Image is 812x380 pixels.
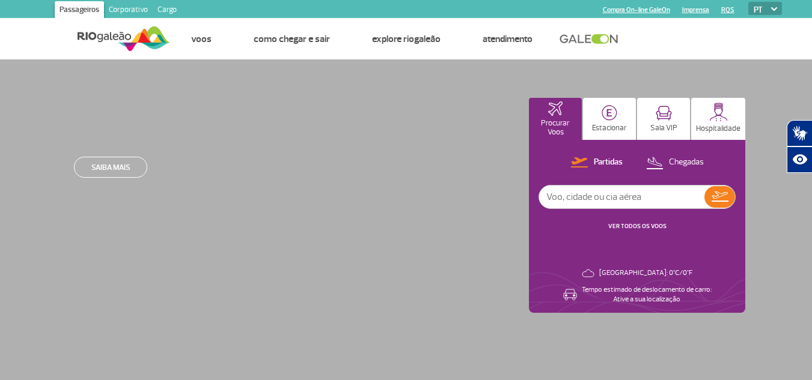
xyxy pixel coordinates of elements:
[608,222,667,230] a: VER TODOS OS VOOS
[599,268,692,278] p: [GEOGRAPHIC_DATA]: 0°C/0°F
[643,155,707,170] button: Chegadas
[55,1,104,20] a: Passageiros
[696,124,740,133] p: Hospitalidade
[254,33,330,45] a: Como chegar e sair
[787,120,812,173] div: Plugin de acessibilidade da Hand Talk.
[535,119,576,137] p: Procurar Voos
[602,105,617,121] img: carParkingHome.svg
[582,285,712,304] p: Tempo estimado de deslocamento de carro: Ative a sua localização
[191,33,212,45] a: Voos
[594,157,623,168] p: Partidas
[548,101,563,116] img: airplaneHomeActive.svg
[787,120,812,146] button: Abrir tradutor de língua de sinais.
[583,98,636,140] button: Estacionar
[709,103,728,121] img: hospitality.svg
[372,33,441,45] a: Explore RIOgaleão
[104,1,153,20] a: Corporativo
[637,98,690,140] button: Sala VIP
[592,124,627,133] p: Estacionar
[483,33,533,45] a: Atendimento
[787,146,812,173] button: Abrir recursos assistivos.
[74,157,147,178] a: Saiba mais
[650,124,677,133] p: Sala VIP
[529,98,582,140] button: Procurar Voos
[539,185,704,208] input: Voo, cidade ou cia aérea
[721,6,734,14] a: RQS
[603,6,670,14] a: Compra On-line GaleOn
[691,98,745,140] button: Hospitalidade
[669,157,704,168] p: Chegadas
[567,155,626,170] button: Partidas
[153,1,182,20] a: Cargo
[605,222,670,231] button: VER TODOS OS VOOS
[656,106,672,121] img: vipRoom.svg
[682,6,709,14] a: Imprensa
